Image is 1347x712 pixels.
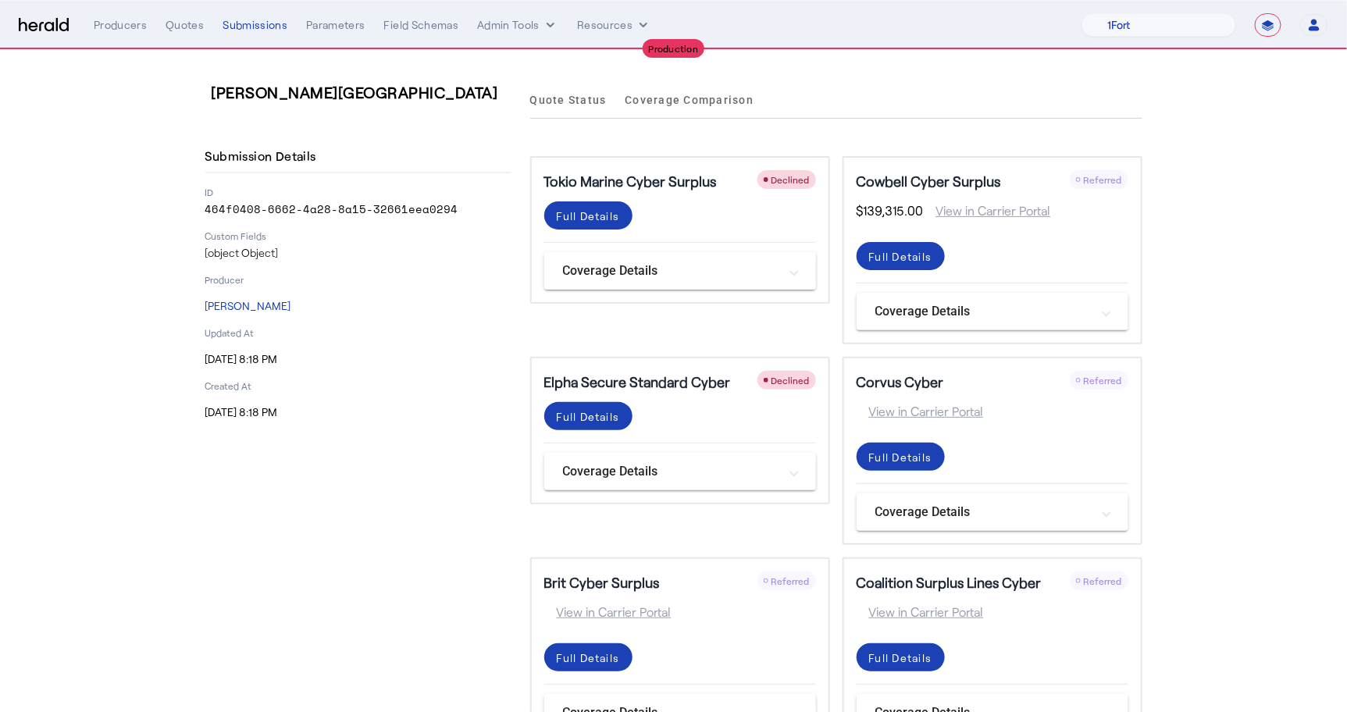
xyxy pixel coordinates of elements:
p: Producer [205,273,511,286]
mat-expansion-panel-header: Coverage Details [544,252,816,290]
mat-panel-title: Coverage Details [875,503,1091,522]
mat-panel-title: Coverage Details [563,262,779,280]
span: Coverage Comparison [625,94,754,105]
div: Submissions [223,17,287,33]
div: Full Details [557,650,620,666]
div: Quotes [166,17,204,33]
p: [DATE] 8:18 PM [205,351,511,367]
span: Referred [1084,174,1122,185]
span: View in Carrier Portal [544,603,672,621]
div: Full Details [869,449,932,465]
p: Updated At [205,326,511,339]
div: Full Details [557,408,620,425]
button: Full Details [544,402,633,430]
span: Declined [771,375,810,386]
span: Declined [771,174,810,185]
h5: Cowbell Cyber Surplus [857,170,1001,192]
a: Coverage Comparison [625,81,754,119]
div: Full Details [869,248,932,265]
mat-panel-title: Coverage Details [875,302,1091,321]
a: Quote Status [530,81,607,119]
p: 464f0408-6662-4a28-8a15-32661eea0294 [205,201,511,217]
h5: Corvus Cyber [857,371,944,393]
div: Full Details [869,650,932,666]
p: Created At [205,379,511,392]
button: Full Details [857,242,945,270]
span: View in Carrier Portal [857,603,984,621]
p: [object Object] [205,245,511,261]
span: View in Carrier Portal [924,201,1051,220]
h5: Coalition Surplus Lines Cyber [857,571,1042,593]
mat-panel-title: Coverage Details [563,462,779,481]
p: Custom Fields [205,230,511,242]
div: Producers [94,17,147,33]
span: View in Carrier Portal [857,402,984,421]
button: Full Details [544,643,633,671]
button: Resources dropdown menu [577,17,651,33]
span: Referred [1084,375,1122,386]
button: Full Details [857,443,945,471]
mat-expansion-panel-header: Coverage Details [544,453,816,490]
div: Full Details [557,208,620,224]
h5: Brit Cyber Surplus [544,571,660,593]
h4: Submission Details [205,147,322,166]
p: [DATE] 8:18 PM [205,404,511,420]
button: Full Details [857,643,945,671]
p: [PERSON_NAME] [205,298,511,314]
div: Production [643,39,705,58]
mat-expansion-panel-header: Coverage Details [857,493,1128,531]
button: Full Details [544,201,633,230]
span: Referred [771,575,810,586]
img: Herald Logo [19,18,69,33]
div: Parameters [306,17,365,33]
button: internal dropdown menu [477,17,558,33]
span: $139,315.00 [857,201,924,220]
span: Referred [1084,575,1122,586]
span: Quote Status [530,94,607,105]
div: Field Schemas [384,17,459,33]
h3: [PERSON_NAME][GEOGRAPHIC_DATA] [212,81,518,103]
h5: Tokio Marine Cyber Surplus [544,170,717,192]
mat-expansion-panel-header: Coverage Details [857,293,1128,330]
p: ID [205,186,511,198]
h5: Elpha Secure Standard Cyber [544,371,731,393]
